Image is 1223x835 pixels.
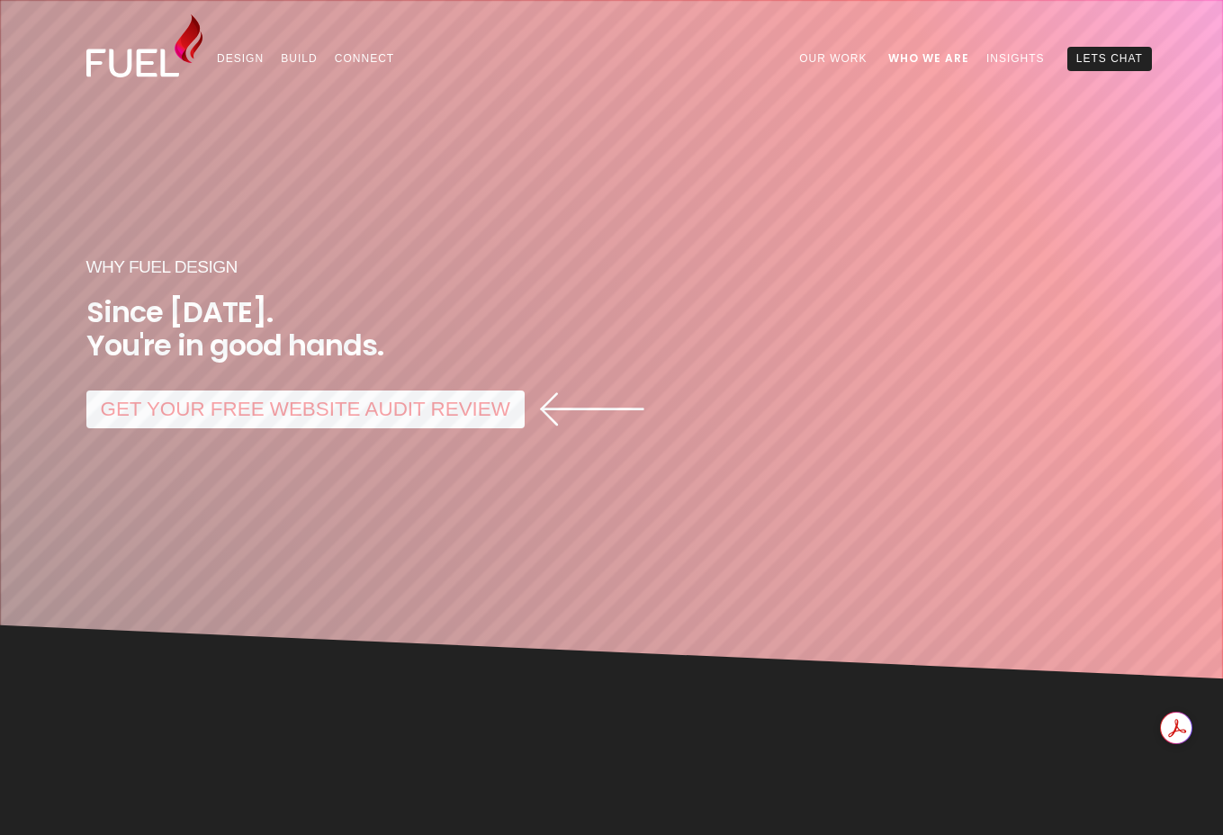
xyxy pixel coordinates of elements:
a: Build [273,47,327,70]
a: Our Work [791,47,877,70]
a: Design [209,47,273,70]
a: Who We Are [879,47,977,70]
a: Insights [977,47,1053,70]
img: Fuel Design Ltd - Website design and development company in North Shore, Auckland [86,14,203,77]
a: Lets Chat [1067,47,1151,70]
a: Connect [326,47,403,70]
